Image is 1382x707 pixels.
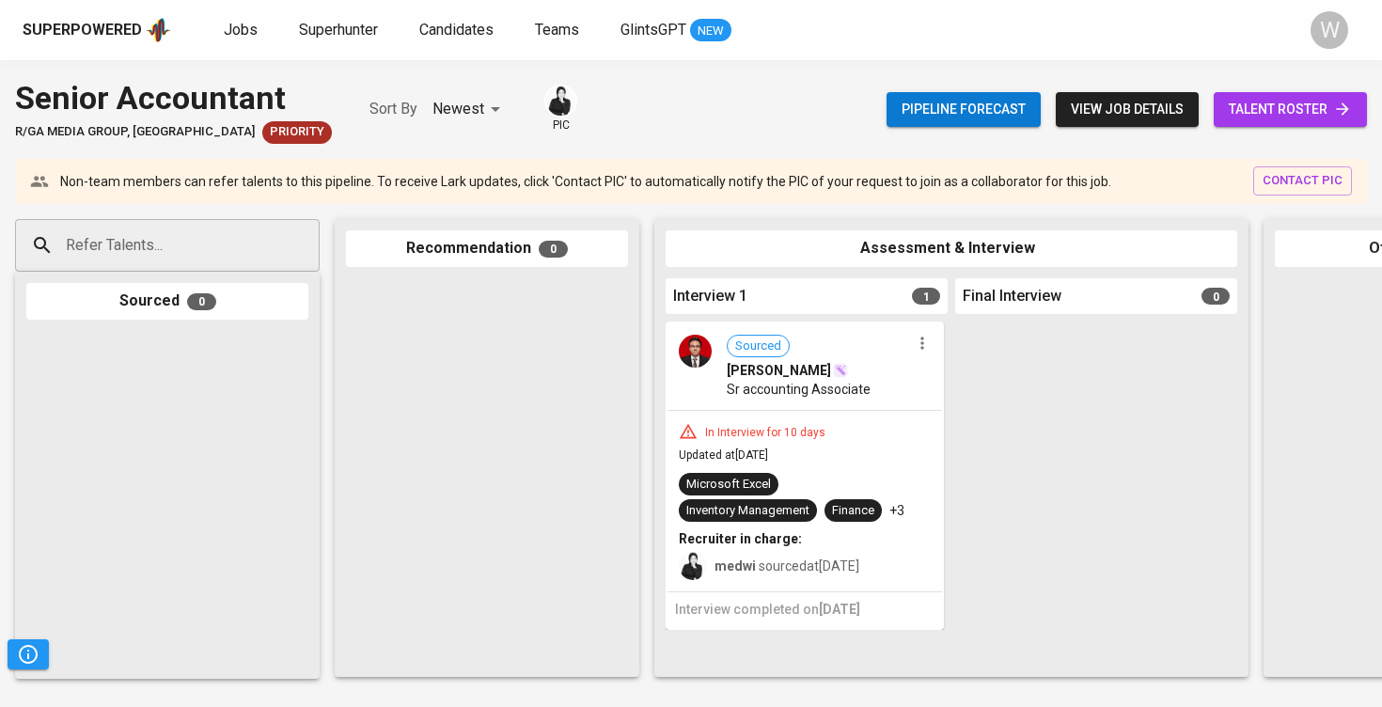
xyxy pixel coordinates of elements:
[715,558,859,573] span: sourced at [DATE]
[902,98,1026,121] span: Pipeline forecast
[679,448,768,462] span: Updated at [DATE]
[698,425,833,441] div: In Interview for 10 days
[23,16,171,44] a: Superpoweredapp logo
[1214,92,1367,127] a: talent roster
[26,283,308,320] div: Sourced
[432,98,484,120] p: Newest
[679,531,802,546] b: Recruiter in charge:
[1071,98,1184,121] span: view job details
[535,19,583,42] a: Teams
[620,21,686,39] span: GlintsGPT
[728,338,789,355] span: Sourced
[912,288,940,305] span: 1
[1253,166,1352,196] button: contact pic
[887,92,1041,127] button: Pipeline forecast
[1263,170,1343,192] span: contact pic
[187,293,216,310] span: 0
[262,121,332,144] div: New Job received from Demand Team
[673,286,747,307] span: Interview 1
[15,123,255,141] span: R/GA MEDIA GROUP, [GEOGRAPHIC_DATA]
[1311,11,1348,49] div: W
[60,172,1111,191] p: Non-team members can refer talents to this pipeline. To receive Lark updates, click 'Contact PIC'...
[620,19,731,42] a: GlintsGPT NEW
[889,501,904,520] p: +3
[23,20,142,41] div: Superpowered
[679,552,707,580] img: medwi@glints.com
[675,600,934,621] h6: Interview completed on
[1056,92,1199,127] button: view job details
[299,21,378,39] span: Superhunter
[666,230,1237,267] div: Assessment & Interview
[309,244,313,247] button: Open
[727,361,831,380] span: [PERSON_NAME]
[299,19,382,42] a: Superhunter
[1229,98,1352,121] span: talent roster
[224,21,258,39] span: Jobs
[715,558,756,573] b: medwi
[419,19,497,42] a: Candidates
[690,22,731,40] span: NEW
[544,85,577,134] div: pic
[686,476,771,494] div: Microsoft Excel
[346,230,628,267] div: Recommendation
[546,86,575,116] img: medwi@glints.com
[432,92,507,127] div: Newest
[419,21,494,39] span: Candidates
[833,363,848,378] img: magic_wand.svg
[832,502,874,520] div: Finance
[963,286,1061,307] span: Final Interview
[146,16,171,44] img: app logo
[727,380,871,399] span: Sr accounting Associate
[686,502,809,520] div: Inventory Management
[369,98,417,120] p: Sort By
[539,241,568,258] span: 0
[15,75,332,121] div: Senior Accountant
[262,123,332,141] span: Priority
[535,21,579,39] span: Teams
[679,335,712,368] img: c4ea982570ce2b8e8e011b085a0f83f4.jpg
[1201,288,1230,305] span: 0
[819,602,860,617] span: [DATE]
[224,19,261,42] a: Jobs
[8,639,49,669] button: Pipeline Triggers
